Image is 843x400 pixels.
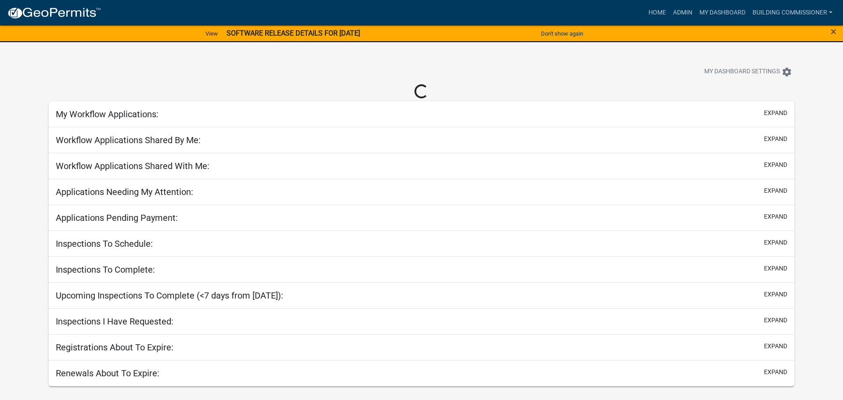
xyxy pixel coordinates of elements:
h5: Upcoming Inspections To Complete (<7 days from [DATE]): [56,290,283,301]
button: expand [764,212,787,221]
button: Don't show again [537,26,587,41]
a: Building Commissioner [749,4,836,21]
h5: Renewals About To Expire: [56,368,159,378]
button: expand [764,134,787,144]
h5: My Workflow Applications: [56,109,159,119]
span: My Dashboard Settings [704,67,780,77]
h5: Workflow Applications Shared By Me: [56,135,201,145]
a: Admin [670,4,696,21]
h5: Applications Pending Payment: [56,213,178,223]
h5: Inspections To Schedule: [56,238,153,249]
button: expand [764,368,787,377]
button: expand [764,160,787,169]
button: Close [831,26,836,37]
button: expand [764,238,787,247]
button: expand [764,290,787,299]
h5: Inspections I Have Requested: [56,316,173,327]
button: expand [764,264,787,273]
h5: Registrations About To Expire: [56,342,173,353]
h5: Workflow Applications Shared With Me: [56,161,209,171]
span: × [831,25,836,38]
a: My Dashboard [696,4,749,21]
i: settings [782,67,792,77]
button: expand [764,186,787,195]
button: My Dashboard Settingssettings [697,63,799,80]
a: View [202,26,221,41]
strong: SOFTWARE RELEASE DETAILS FOR [DATE] [227,29,360,37]
button: expand [764,108,787,118]
a: Home [645,4,670,21]
h5: Applications Needing My Attention: [56,187,193,197]
h5: Inspections To Complete: [56,264,155,275]
button: expand [764,316,787,325]
button: expand [764,342,787,351]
